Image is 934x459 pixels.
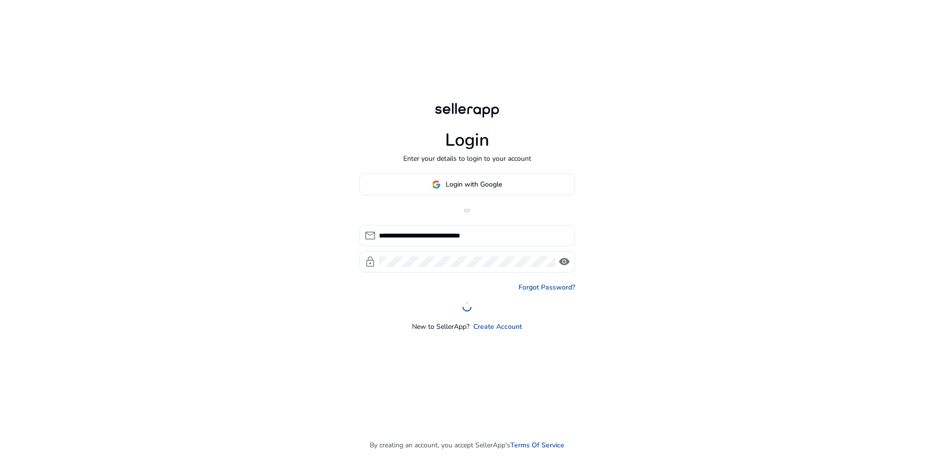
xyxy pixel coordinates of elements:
[519,282,575,292] a: Forgot Password?
[359,205,575,215] p: or
[445,130,489,151] h1: Login
[359,173,575,195] button: Login with Google
[403,153,531,164] p: Enter your details to login to your account
[446,179,502,189] span: Login with Google
[364,230,376,241] span: mail
[510,440,564,450] a: Terms Of Service
[473,322,522,332] a: Create Account
[364,256,376,268] span: lock
[412,322,469,332] p: New to SellerApp?
[558,256,570,268] span: visibility
[432,180,441,189] img: google-logo.svg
